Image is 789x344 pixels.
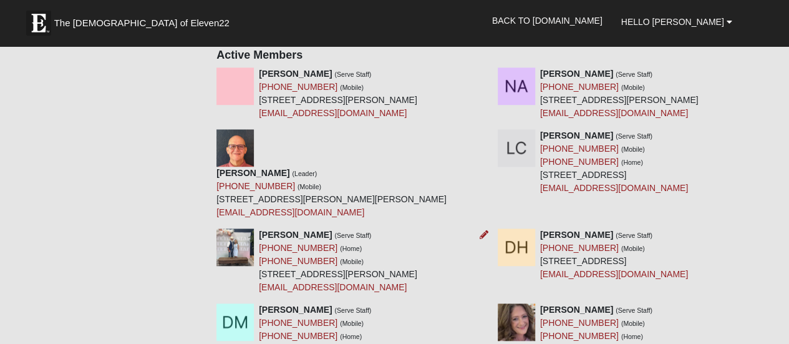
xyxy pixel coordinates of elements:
[216,181,295,191] a: [PHONE_NUMBER]
[540,318,619,328] a: [PHONE_NUMBER]
[26,11,51,36] img: Eleven22 logo
[616,132,652,140] small: (Serve Staff)
[616,307,652,314] small: (Serve Staff)
[334,232,371,239] small: (Serve Staff)
[340,258,364,265] small: (Mobile)
[259,282,407,292] a: [EMAIL_ADDRESS][DOMAIN_NAME]
[216,49,760,62] h4: Active Members
[216,167,447,219] div: [STREET_ADDRESS][PERSON_NAME][PERSON_NAME]
[259,243,337,253] a: [PHONE_NUMBER]
[259,318,337,328] a: [PHONE_NUMBER]
[259,69,332,79] strong: [PERSON_NAME]
[616,71,652,78] small: (Serve Staff)
[259,82,337,92] a: [PHONE_NUMBER]
[540,183,688,193] a: [EMAIL_ADDRESS][DOMAIN_NAME]
[540,243,619,253] a: [PHONE_NUMBER]
[20,4,269,36] a: The [DEMOGRAPHIC_DATA] of Eleven22
[621,145,645,153] small: (Mobile)
[540,67,699,120] div: [STREET_ADDRESS][PERSON_NAME]
[540,305,613,315] strong: [PERSON_NAME]
[334,71,371,78] small: (Serve Staff)
[259,256,337,266] a: [PHONE_NUMBER]
[259,230,332,240] strong: [PERSON_NAME]
[540,69,613,79] strong: [PERSON_NAME]
[340,84,364,91] small: (Mobile)
[621,320,645,327] small: (Mobile)
[216,168,289,178] strong: [PERSON_NAME]
[340,245,362,252] small: (Home)
[621,17,724,27] span: Hello [PERSON_NAME]
[334,307,371,314] small: (Serve Staff)
[483,5,612,36] a: Back to [DOMAIN_NAME]
[259,67,417,120] div: [STREET_ADDRESS][PERSON_NAME]
[621,159,643,166] small: (Home)
[340,320,364,327] small: (Mobile)
[612,6,742,37] a: Hello [PERSON_NAME]
[621,245,645,252] small: (Mobile)
[540,144,619,154] a: [PHONE_NUMBER]
[540,108,688,118] a: [EMAIL_ADDRESS][DOMAIN_NAME]
[259,305,332,315] strong: [PERSON_NAME]
[621,84,645,91] small: (Mobile)
[259,229,417,294] div: [STREET_ADDRESS][PERSON_NAME]
[216,207,364,217] a: [EMAIL_ADDRESS][DOMAIN_NAME]
[292,170,317,177] small: (Leader)
[54,17,230,29] span: The [DEMOGRAPHIC_DATA] of Eleven22
[540,269,688,279] a: [EMAIL_ADDRESS][DOMAIN_NAME]
[540,230,613,240] strong: [PERSON_NAME]
[298,183,321,190] small: (Mobile)
[540,229,688,281] div: [STREET_ADDRESS]
[540,129,688,195] div: [STREET_ADDRESS]
[259,108,407,118] a: [EMAIL_ADDRESS][DOMAIN_NAME]
[616,232,652,239] small: (Serve Staff)
[540,157,619,167] a: [PHONE_NUMBER]
[540,82,619,92] a: [PHONE_NUMBER]
[540,130,613,140] strong: [PERSON_NAME]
